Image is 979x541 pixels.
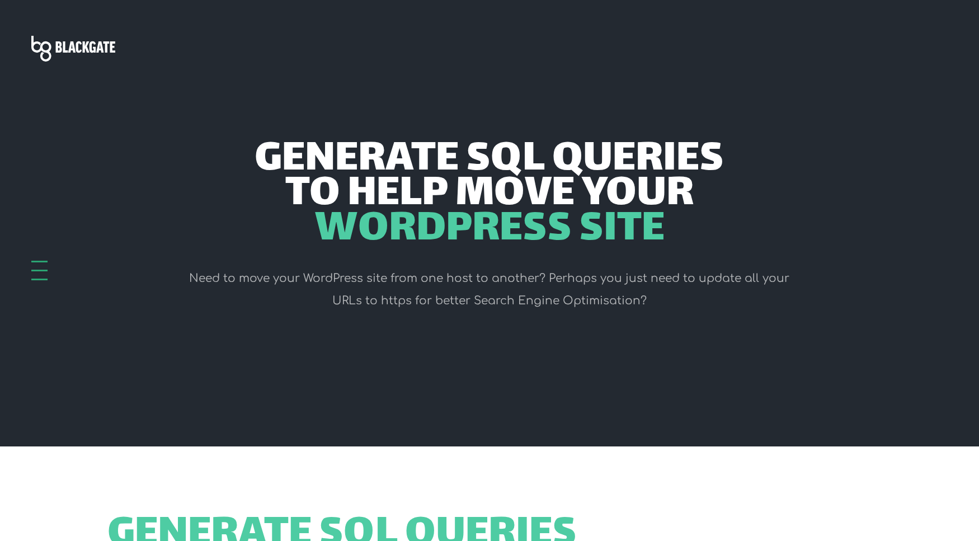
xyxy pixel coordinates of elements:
[31,36,115,62] img: Blackgate
[285,178,694,213] span: to help move your
[314,213,665,248] span: WordPress Site
[187,267,792,312] p: Need to move your WordPress site from one host to another? Perhaps you just need to update all yo...
[255,143,724,178] span: Generate SQL Queries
